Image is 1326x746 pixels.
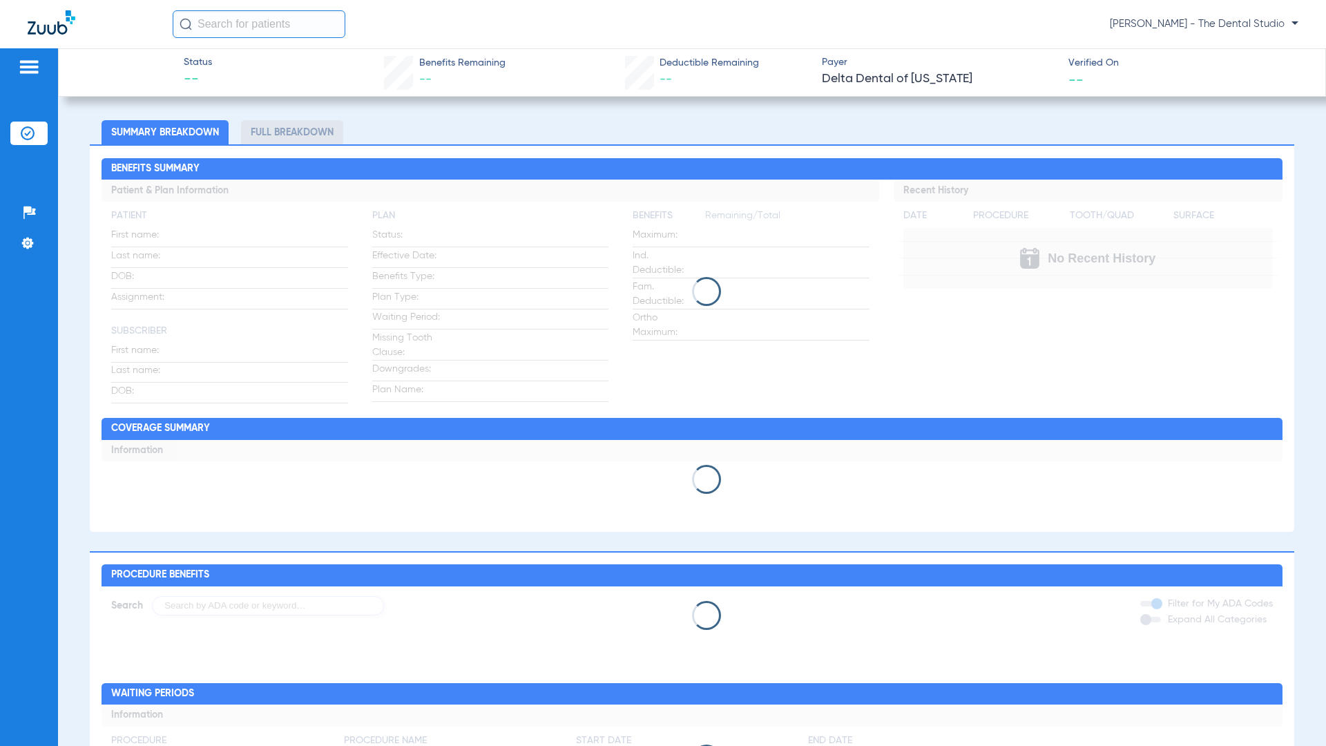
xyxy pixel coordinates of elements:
span: [PERSON_NAME] - The Dental Studio [1110,17,1298,31]
img: Zuub Logo [28,10,75,35]
span: -- [660,73,672,86]
span: -- [184,70,212,90]
img: Search Icon [180,18,192,30]
span: Payer [822,55,1057,70]
h2: Coverage Summary [102,418,1282,440]
li: Full Breakdown [241,120,343,144]
h2: Benefits Summary [102,158,1282,180]
span: Delta Dental of [US_STATE] [822,70,1057,88]
span: Status [184,55,212,70]
span: -- [1068,72,1084,86]
h2: Procedure Benefits [102,564,1282,586]
span: Verified On [1068,56,1303,70]
span: -- [419,73,432,86]
iframe: Chat Widget [1017,191,1326,746]
img: hamburger-icon [18,59,40,75]
li: Summary Breakdown [102,120,229,144]
span: Deductible Remaining [660,56,759,70]
input: Search for patients [173,10,345,38]
span: Benefits Remaining [419,56,506,70]
h2: Waiting Periods [102,683,1282,705]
